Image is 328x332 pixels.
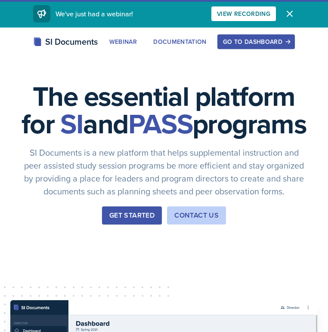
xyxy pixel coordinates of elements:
[33,35,98,48] div: SI Documents
[217,10,270,17] div: View Recording
[109,210,155,221] div: Get Started
[109,38,137,45] div: Webinar
[102,206,162,224] button: Get Started
[211,6,276,21] button: View Recording
[153,38,207,45] div: Documentation
[174,210,219,221] div: Contact Us
[56,9,133,18] span: We've just had a webinar!
[104,34,142,49] button: Webinar
[223,38,289,45] div: Go to Dashboard
[217,34,295,49] button: Go to Dashboard
[167,206,226,224] button: Contact Us
[148,34,212,49] button: Documentation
